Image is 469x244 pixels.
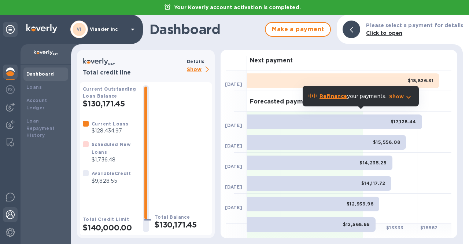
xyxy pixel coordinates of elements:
img: Foreign exchange [6,85,15,94]
b: Available Credit [92,171,131,176]
b: Dashboard [26,71,54,77]
b: [DATE] [225,143,242,149]
b: $14,235.25 [359,160,387,165]
b: $12,568.66 [343,222,370,227]
b: Please select a payment for details [366,22,463,28]
p: $128,434.97 [92,127,128,135]
b: Loans [26,84,42,90]
p: Viander inc [90,27,126,32]
b: [DATE] [225,184,242,190]
b: Account Ledger [26,98,47,110]
b: $18,826.31 [408,78,433,83]
h3: Total credit line [83,69,184,76]
b: [DATE] [225,205,242,210]
b: Details [187,59,205,64]
b: [DATE] [225,164,242,169]
b: $17,128.44 [391,119,416,124]
h3: Forecasted payments [250,98,316,105]
b: Total Balance [155,214,190,220]
h3: Next payment [250,57,293,64]
h1: Dashboard [149,22,261,37]
p: your payments. [320,92,386,100]
button: Make a payment [265,22,331,37]
b: Loan Repayment History [26,118,55,138]
div: Unpin categories [3,22,18,37]
p: $9,828.55 [92,177,131,185]
b: Current Loans [92,121,128,127]
p: Show [187,65,212,74]
b: [DATE] [225,123,242,128]
b: $ 13333 [386,225,403,230]
b: Refinance [320,93,347,99]
b: Current Outstanding Loan Balance [83,86,136,99]
img: Logo [26,24,57,33]
p: $1,736.48 [92,156,137,164]
span: Make a payment [272,25,324,34]
h2: $140,000.00 [83,223,137,232]
b: $15,558.08 [373,139,400,145]
b: Scheduled New Loans [92,142,130,155]
b: Click to open [366,30,402,36]
b: [DATE] [225,81,242,87]
b: $14,117.72 [361,181,385,186]
h2: $130,171.45 [155,220,209,229]
p: Your Koverly account activation is completed. [170,4,304,11]
p: Show [389,93,404,100]
b: VI [77,26,82,32]
b: Total Credit Limit [83,216,129,222]
h2: $130,171.45 [83,99,137,108]
b: $12,939.96 [347,201,373,207]
button: Show [389,93,413,100]
b: $ 16667 [420,225,437,230]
